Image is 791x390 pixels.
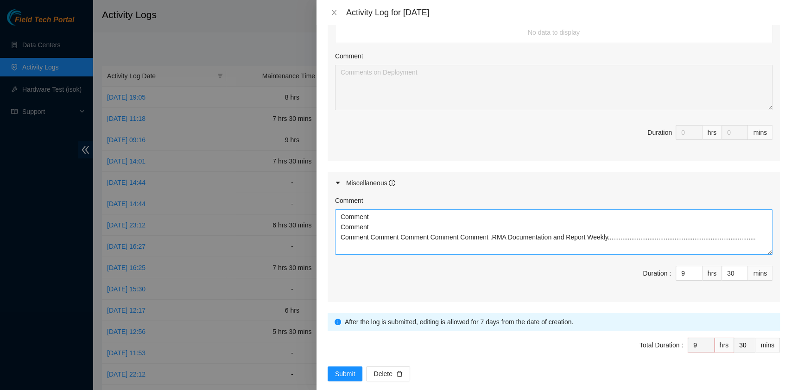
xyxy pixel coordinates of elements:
div: Duration : [643,268,671,278]
span: info-circle [335,319,341,325]
button: Deletedelete [366,366,410,381]
div: Miscellaneous [346,178,396,188]
button: Submit [328,366,363,381]
div: Activity Log for [DATE] [346,7,780,18]
textarea: Comment [335,209,772,255]
div: Total Duration : [639,340,683,350]
span: info-circle [389,180,395,186]
div: Miscellaneous info-circle [328,172,780,194]
div: mins [748,266,772,281]
td: No data to display [335,22,772,43]
span: Delete [373,369,392,379]
div: hrs [702,125,722,140]
div: hrs [702,266,722,281]
span: Submit [335,369,355,379]
span: delete [396,371,403,378]
button: Close [328,8,341,17]
label: Comment [335,51,363,61]
div: mins [748,125,772,140]
span: close [330,9,338,16]
label: Comment [335,195,363,206]
textarea: Comment [335,65,772,110]
div: hrs [715,338,734,352]
span: caret-right [335,180,341,186]
div: mins [755,338,780,352]
div: Duration [647,127,672,138]
div: After the log is submitted, editing is allowed for 7 days from the date of creation. [345,317,773,327]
